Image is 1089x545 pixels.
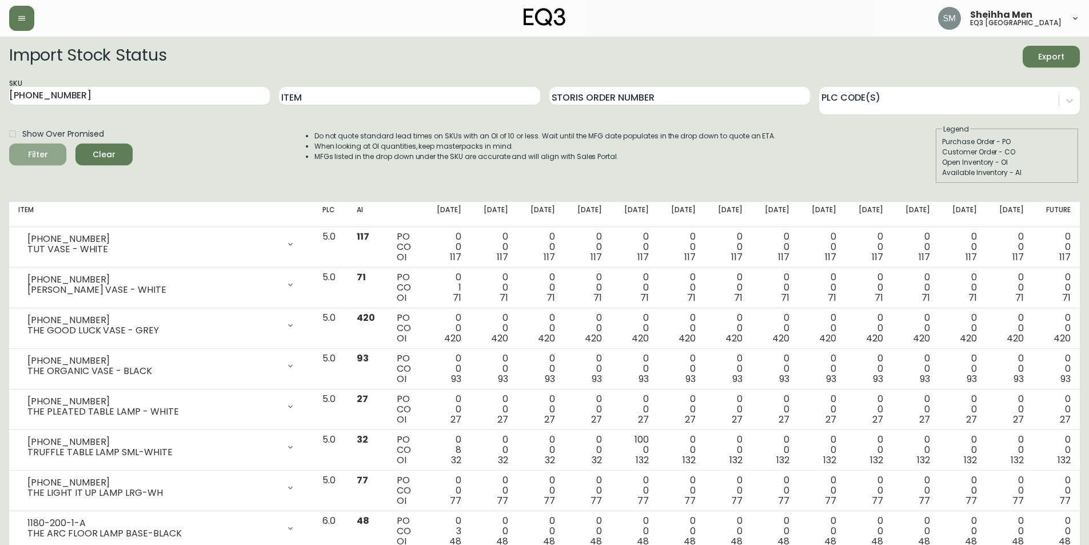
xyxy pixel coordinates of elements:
[939,202,986,227] th: [DATE]
[855,313,883,344] div: 0 0
[734,291,743,304] span: 71
[1054,332,1071,345] span: 420
[1042,272,1071,303] div: 0 0
[995,475,1024,506] div: 0 0
[526,232,555,262] div: 0 0
[620,475,649,506] div: 0 0
[732,413,743,426] span: 27
[776,453,789,467] span: 132
[636,453,649,467] span: 132
[685,372,696,385] span: 93
[901,272,930,303] div: 0 0
[995,313,1024,344] div: 0 0
[761,313,789,344] div: 0 0
[667,313,696,344] div: 0 0
[705,202,752,227] th: [DATE]
[637,494,649,507] span: 77
[85,148,123,162] span: Clear
[27,396,279,407] div: [PHONE_NUMBER]
[687,291,696,304] span: 71
[480,475,508,506] div: 0 0
[684,494,696,507] span: 77
[1032,50,1071,64] span: Export
[9,144,66,165] button: Filter
[966,494,977,507] span: 77
[480,313,508,344] div: 0 0
[667,435,696,466] div: 0 0
[357,474,368,487] span: 77
[855,232,883,262] div: 0 0
[433,353,461,384] div: 0 0
[942,124,970,134] legend: Legend
[966,413,977,426] span: 27
[18,313,304,338] div: [PHONE_NUMBER]THE GOOD LUCK VASE - GREY
[27,356,279,366] div: [PHONE_NUMBER]
[27,234,279,244] div: [PHONE_NUMBER]
[314,131,776,141] li: Do not quote standard lead times on SKUs with an OI of 10 or less. Wait until the MFG date popula...
[620,232,649,262] div: 0 0
[547,291,555,304] span: 71
[870,453,883,467] span: 132
[948,353,977,384] div: 0 0
[18,272,304,297] div: [PHONE_NUMBER][PERSON_NAME] VASE - WHITE
[564,202,611,227] th: [DATE]
[714,353,743,384] div: 0 0
[397,250,406,264] span: OI
[313,227,348,268] td: 5.0
[632,332,649,345] span: 420
[585,332,602,345] span: 420
[714,394,743,425] div: 0 0
[524,8,566,26] img: logo
[761,232,789,262] div: 0 0
[573,272,602,303] div: 0 0
[397,435,414,466] div: PO CO
[729,453,743,467] span: 132
[27,478,279,488] div: [PHONE_NUMBER]
[1060,413,1071,426] span: 27
[397,413,406,426] span: OI
[967,372,977,385] span: 93
[1059,250,1071,264] span: 117
[938,7,961,30] img: cfa6f7b0e1fd34ea0d7b164297c1067f
[1042,475,1071,506] div: 0 0
[823,453,836,467] span: 132
[544,494,555,507] span: 77
[27,275,279,285] div: [PHONE_NUMBER]
[761,353,789,384] div: 0 0
[313,308,348,349] td: 5.0
[450,250,461,264] span: 117
[357,230,369,243] span: 117
[1014,372,1024,385] span: 93
[901,394,930,425] div: 0 0
[638,413,649,426] span: 27
[18,475,304,500] div: [PHONE_NUMBER]THE LIGHT IT UP LAMP LRG-WH
[866,332,883,345] span: 420
[544,250,555,264] span: 117
[855,353,883,384] div: 0 0
[497,494,508,507] span: 77
[913,332,930,345] span: 420
[679,332,696,345] span: 420
[453,291,461,304] span: 71
[825,413,836,426] span: 27
[620,435,649,466] div: 100 0
[313,471,348,511] td: 5.0
[620,353,649,384] div: 0 0
[714,272,743,303] div: 0 0
[808,353,836,384] div: 0 0
[357,311,375,324] span: 420
[497,250,508,264] span: 117
[491,332,508,345] span: 420
[714,435,743,466] div: 0 0
[526,313,555,344] div: 0 0
[922,291,930,304] span: 71
[901,475,930,506] div: 0 0
[855,435,883,466] div: 0 0
[640,291,649,304] span: 71
[397,232,414,262] div: PO CO
[450,494,461,507] span: 77
[637,250,649,264] span: 117
[573,313,602,344] div: 0 0
[433,435,461,466] div: 0 8
[855,475,883,506] div: 0 0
